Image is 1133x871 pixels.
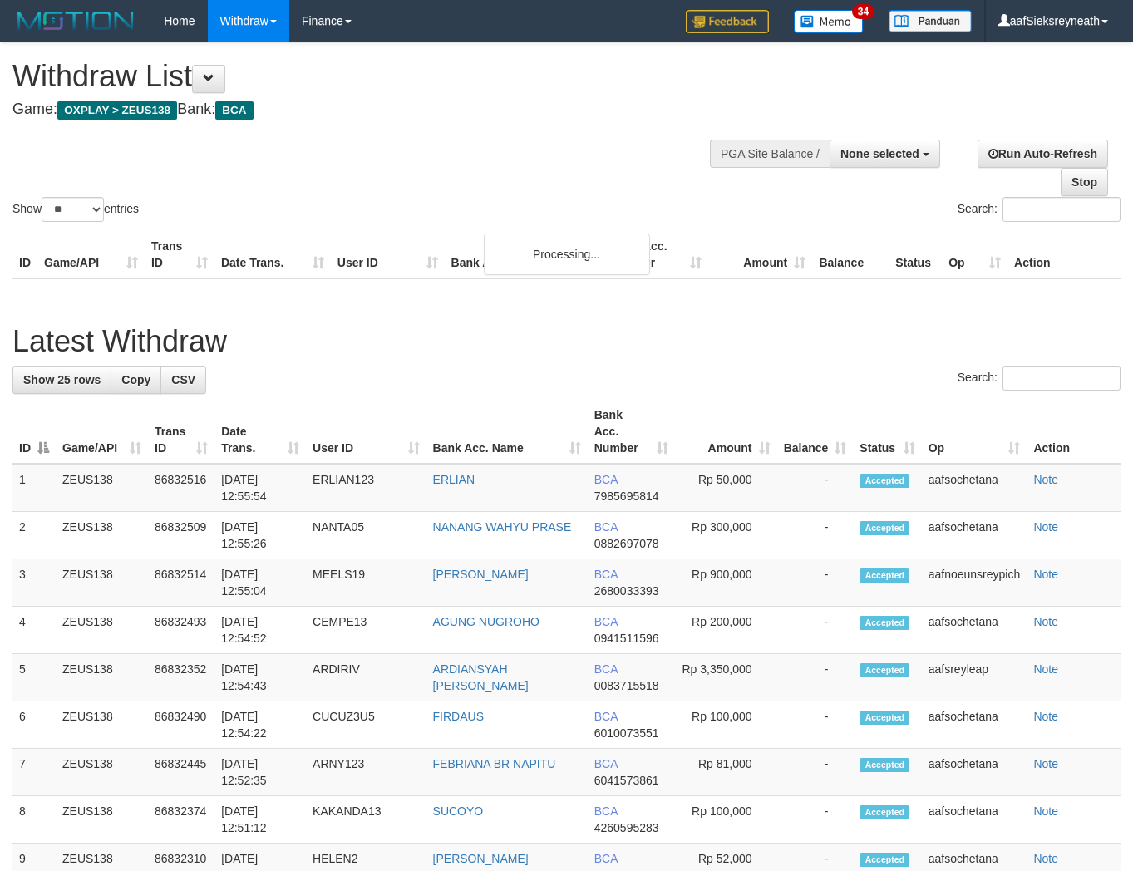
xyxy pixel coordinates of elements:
[148,796,214,844] td: 86832374
[594,568,618,581] span: BCA
[889,231,942,278] th: Status
[1033,710,1058,723] a: Note
[433,757,556,770] a: FEBRIANA BR NAPITU
[594,490,659,503] span: Copy 7985695814 to clipboard
[594,805,618,818] span: BCA
[594,679,659,692] span: Copy 0083715518 to clipboard
[922,654,1027,701] td: aafsreyleap
[433,473,475,486] a: ERLIAN
[860,474,909,488] span: Accepted
[794,10,864,33] img: Button%20Memo.svg
[12,464,56,512] td: 1
[306,400,426,464] th: User ID: activate to sort column ascending
[675,464,777,512] td: Rp 50,000
[594,774,659,787] span: Copy 6041573861 to clipboard
[426,400,588,464] th: Bank Acc. Name: activate to sort column ascending
[12,366,111,394] a: Show 25 rows
[56,512,148,559] td: ZEUS138
[214,607,306,654] td: [DATE] 12:54:52
[594,757,618,770] span: BCA
[958,366,1121,391] label: Search:
[56,400,148,464] th: Game/API: activate to sort column ascending
[860,805,909,819] span: Accepted
[675,400,777,464] th: Amount: activate to sort column ascending
[433,520,572,534] a: NANANG WAHYU PRASE
[12,197,139,222] label: Show entries
[433,805,484,818] a: SUCOYO
[1033,662,1058,676] a: Note
[148,464,214,512] td: 86832516
[56,654,148,701] td: ZEUS138
[306,701,426,749] td: CUCUZ3U5
[1033,568,1058,581] a: Note
[777,654,854,701] td: -
[433,852,529,865] a: [PERSON_NAME]
[12,654,56,701] td: 5
[922,464,1027,512] td: aafsochetana
[433,710,484,723] a: FIRDAUS
[57,101,177,120] span: OXPLAY > ZEUS138
[171,373,195,386] span: CSV
[306,607,426,654] td: CEMPE13
[1033,615,1058,628] a: Note
[12,231,37,278] th: ID
[56,559,148,607] td: ZEUS138
[675,654,777,701] td: Rp 3,350,000
[306,749,426,796] td: ARNY123
[777,512,854,559] td: -
[215,101,253,120] span: BCA
[331,231,445,278] th: User ID
[860,711,909,725] span: Accepted
[922,607,1027,654] td: aafsochetana
[484,234,650,275] div: Processing...
[594,615,618,628] span: BCA
[860,568,909,583] span: Accepted
[710,140,830,168] div: PGA Site Balance /
[12,8,139,33] img: MOTION_logo.png
[830,140,940,168] button: None selected
[777,796,854,844] td: -
[12,701,56,749] td: 6
[214,512,306,559] td: [DATE] 12:55:26
[433,615,539,628] a: AGUNG NUGROHO
[1033,852,1058,865] a: Note
[860,853,909,867] span: Accepted
[111,366,161,394] a: Copy
[777,607,854,654] td: -
[922,796,1027,844] td: aafsochetana
[12,607,56,654] td: 4
[860,758,909,772] span: Accepted
[840,147,919,160] span: None selected
[214,654,306,701] td: [DATE] 12:54:43
[56,464,148,512] td: ZEUS138
[214,231,331,278] th: Date Trans.
[594,473,618,486] span: BCA
[12,325,1121,358] h1: Latest Withdraw
[214,701,306,749] td: [DATE] 12:54:22
[148,701,214,749] td: 86832490
[860,663,909,677] span: Accepted
[160,366,206,394] a: CSV
[922,400,1027,464] th: Op: activate to sort column ascending
[777,464,854,512] td: -
[594,710,618,723] span: BCA
[594,537,659,550] span: Copy 0882697078 to clipboard
[214,400,306,464] th: Date Trans.: activate to sort column ascending
[777,400,854,464] th: Balance: activate to sort column ascending
[958,197,1121,222] label: Search:
[306,464,426,512] td: ERLIAN123
[675,796,777,844] td: Rp 100,000
[922,512,1027,559] td: aafsochetana
[145,231,214,278] th: Trans ID
[1033,757,1058,770] a: Note
[56,607,148,654] td: ZEUS138
[594,520,618,534] span: BCA
[148,607,214,654] td: 86832493
[594,852,618,865] span: BCA
[1033,520,1058,534] a: Note
[433,662,529,692] a: ARDIANSYAH [PERSON_NAME]
[1033,805,1058,818] a: Note
[214,796,306,844] td: [DATE] 12:51:12
[1002,366,1121,391] input: Search:
[1033,473,1058,486] a: Note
